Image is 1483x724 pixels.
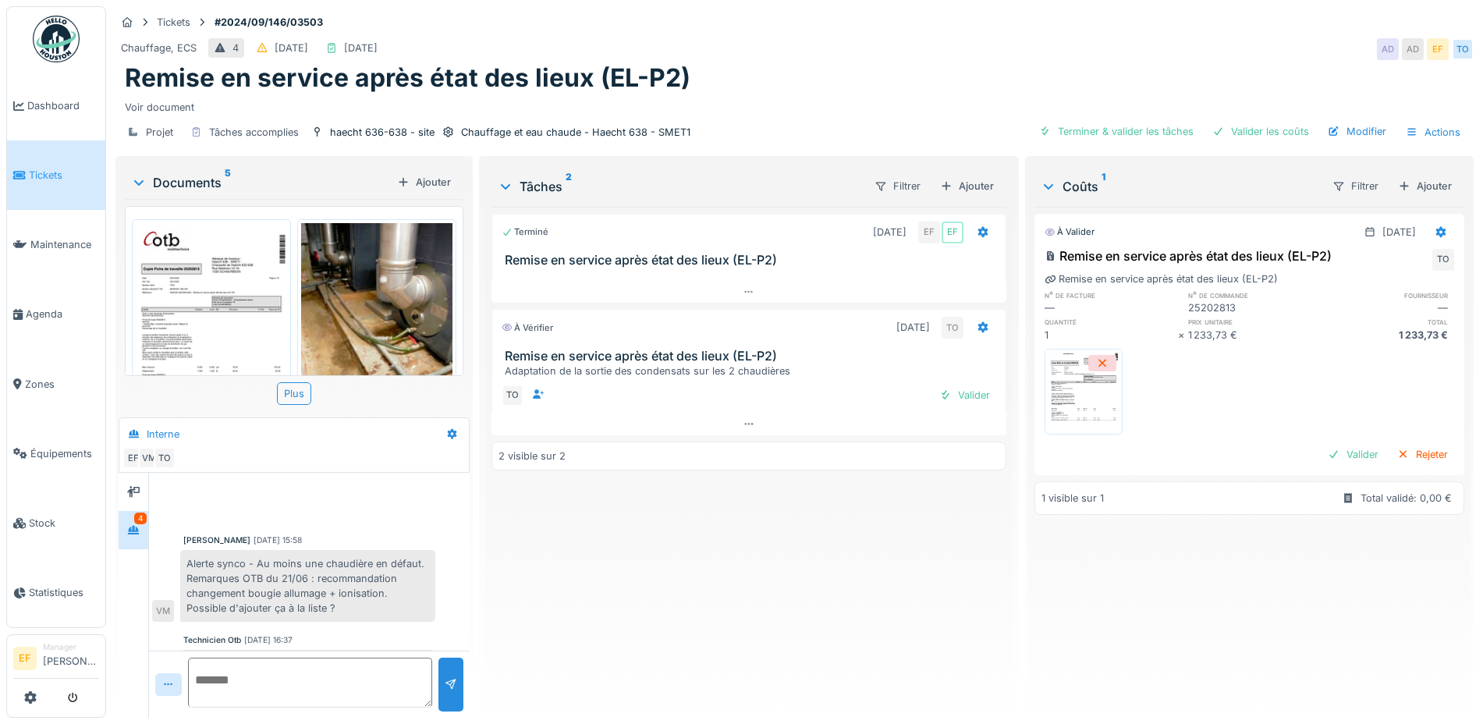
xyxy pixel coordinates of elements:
[1321,290,1454,300] h6: fournisseur
[43,641,99,653] div: Manager
[1402,38,1424,60] div: AD
[1045,317,1178,327] h6: quantité
[1322,121,1393,142] div: Modifier
[152,600,174,622] div: VM
[1045,271,1278,286] div: Remise en service après état des lieux (EL-P2)
[391,172,457,193] div: Ajouter
[1188,328,1322,342] div: 1 233,73 €
[125,94,1464,115] div: Voir document
[13,641,99,679] a: EF Manager[PERSON_NAME]
[180,550,435,623] div: Alerte synco - Au moins une chaudière en défaut. Remarques OTB du 21/06 : recommandation changeme...
[1188,300,1322,315] div: 25202813
[7,279,105,349] a: Agenda
[27,98,99,113] span: Dashboard
[183,534,250,546] div: [PERSON_NAME]
[505,364,999,378] div: Adaptation de la sortie des condensats sur les 2 chaudières
[122,447,144,469] div: EF
[29,585,99,600] span: Statistiques
[125,63,690,93] h1: Remise en service après état des lieux (EL-P2)
[1427,38,1449,60] div: EF
[344,41,378,55] div: [DATE]
[277,382,311,405] div: Plus
[121,41,197,55] div: Chauffage, ECS
[7,140,105,210] a: Tickets
[933,385,996,406] div: Valider
[232,41,239,55] div: 4
[918,222,940,243] div: EF
[30,237,99,252] span: Maintenance
[138,447,160,469] div: VM
[1102,177,1105,196] sup: 1
[7,210,105,279] a: Maintenance
[1045,300,1178,315] div: —
[498,449,566,463] div: 2 visible sur 2
[1033,121,1200,142] div: Terminer & valider les tâches
[29,516,99,531] span: Stock
[147,427,179,442] div: Interne
[1188,317,1322,327] h6: prix unitaire
[1045,328,1178,342] div: 1
[301,223,452,425] img: 8to44ielhos9q3pwsyiehjlxxy94
[1377,38,1399,60] div: AD
[180,650,435,708] div: Nous avons installé un nouveau brûleur wieshaupt + l'électorde et l'allumage ont déjà été remplac...
[25,377,99,392] span: Zones
[29,168,99,183] span: Tickets
[43,641,99,675] li: [PERSON_NAME]
[208,15,329,30] strong: #2024/09/146/03503
[942,222,963,243] div: EF
[209,125,299,140] div: Tâches accomplies
[1321,317,1454,327] h6: total
[867,175,928,197] div: Filtrer
[461,125,690,140] div: Chauffage et eau chaude - Haecht 638 - SMET1
[1391,444,1454,465] div: Rejeter
[1382,225,1416,240] div: [DATE]
[1321,300,1454,315] div: —
[244,634,293,646] div: [DATE] 16:37
[225,173,231,192] sup: 5
[1045,247,1332,265] div: Remise en service après état des lieux (EL-P2)
[275,41,308,55] div: [DATE]
[1178,328,1188,342] div: ×
[7,488,105,558] a: Stock
[873,225,906,240] div: [DATE]
[1325,175,1385,197] div: Filtrer
[1452,38,1474,60] div: TO
[1188,290,1322,300] h6: n° de commande
[7,71,105,140] a: Dashboard
[1432,249,1454,271] div: TO
[7,419,105,488] a: Équipements
[1399,121,1467,144] div: Actions
[30,446,99,461] span: Équipements
[498,177,861,196] div: Tâches
[502,321,553,335] div: À vérifier
[146,125,173,140] div: Projet
[1361,491,1452,506] div: Total validé: 0,00 €
[254,534,302,546] div: [DATE] 15:58
[1045,225,1095,239] div: À valider
[1041,491,1104,506] div: 1 visible sur 1
[1045,290,1178,300] h6: n° de facture
[502,225,548,239] div: Terminé
[136,223,287,437] img: qeakmqbz8plg4jzdgokj2s6iwsmc
[1322,444,1385,465] div: Valider
[157,15,190,30] div: Tickets
[505,349,999,364] h3: Remise en service après état des lieux (EL-P2)
[33,16,80,62] img: Badge_color-CXgf-gQk.svg
[942,317,963,339] div: TO
[1392,176,1458,197] div: Ajouter
[934,176,1000,197] div: Ajouter
[134,513,147,524] div: 4
[330,125,435,140] div: haecht 636-638 - site
[13,647,37,670] li: EF
[1041,177,1319,196] div: Coûts
[896,320,930,335] div: [DATE]
[1321,328,1454,342] div: 1 233,73 €
[1206,121,1315,142] div: Valider les coûts
[154,447,176,469] div: TO
[131,173,391,192] div: Documents
[183,634,241,646] div: Technicien Otb
[505,253,999,268] h3: Remise en service après état des lieux (EL-P2)
[26,307,99,321] span: Agenda
[566,177,572,196] sup: 2
[1048,353,1119,431] img: qeakmqbz8plg4jzdgokj2s6iwsmc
